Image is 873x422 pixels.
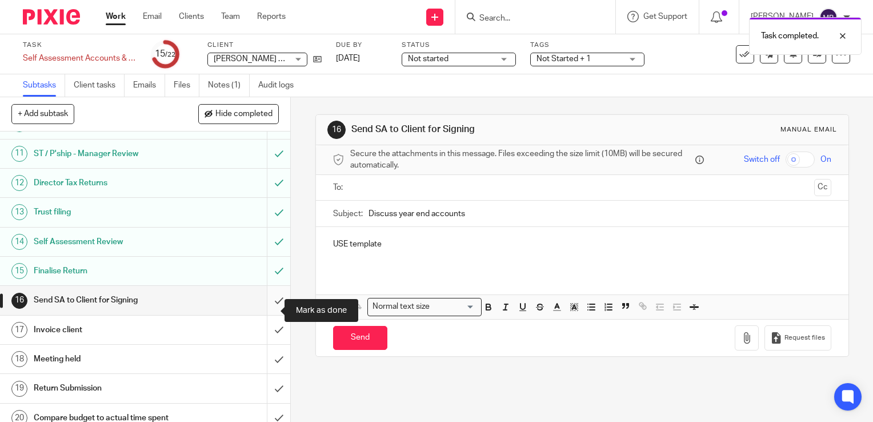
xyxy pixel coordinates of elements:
[350,148,692,172] span: Secure the attachments in this message. Files exceeding the size limit (10MB) will be secured aut...
[179,11,204,22] a: Clients
[814,179,831,196] button: Cc
[784,333,825,343] span: Request files
[11,175,27,191] div: 12
[23,53,137,64] div: Self Assessment Accounts & Tax Returns
[23,41,137,50] label: Task
[408,55,448,63] span: Not started
[23,74,65,97] a: Subtasks
[780,125,837,134] div: Manual email
[198,104,279,124] button: Hide completed
[333,238,831,250] p: USE template
[11,204,27,220] div: 13
[819,8,838,26] img: svg%3E
[333,208,363,220] label: Subject:
[34,233,182,250] h1: Self Assessment Review
[11,263,27,279] div: 15
[34,145,182,162] h1: ST / P'ship - Manager Review
[402,41,516,50] label: Status
[133,74,165,97] a: Emails
[208,74,250,97] a: Notes (1)
[155,47,175,61] div: 15
[174,74,199,97] a: Files
[34,292,182,309] h1: Send SA to Client for Signing
[34,380,182,397] h1: Return Submission
[165,51,175,58] small: /22
[207,41,322,50] label: Client
[761,30,819,42] p: Task completed.
[258,74,302,97] a: Audit logs
[34,262,182,280] h1: Finalise Return
[367,298,482,316] div: Search for option
[11,381,27,397] div: 19
[215,110,273,119] span: Hide completed
[221,11,240,22] a: Team
[106,11,126,22] a: Work
[34,351,182,368] h1: Meeting held
[744,154,780,165] span: Switch off
[143,11,162,22] a: Email
[23,9,80,25] img: Pixie
[434,301,475,313] input: Search for option
[11,104,74,124] button: + Add subtask
[336,54,360,62] span: [DATE]
[327,121,346,139] div: 16
[336,41,387,50] label: Due by
[34,321,182,339] h1: Invoice client
[370,301,433,313] span: Normal text size
[333,182,346,193] label: To:
[351,124,606,136] h1: Send SA to Client for Signing
[23,53,137,64] div: Self Assessment Accounts &amp; Tax Returns
[74,74,125,97] a: Client tasks
[11,322,27,338] div: 17
[536,55,591,63] span: Not Started + 1
[11,351,27,367] div: 18
[333,326,387,351] input: Send
[764,325,831,351] button: Request files
[11,234,27,250] div: 14
[34,204,182,221] h1: Trust filing
[214,55,309,63] span: [PERSON_NAME] A B Hole
[257,11,286,22] a: Reports
[34,174,182,192] h1: Director Tax Returns
[11,146,27,162] div: 11
[820,154,831,165] span: On
[11,293,27,309] div: 16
